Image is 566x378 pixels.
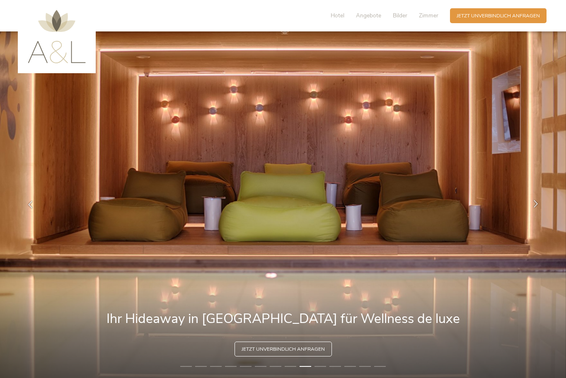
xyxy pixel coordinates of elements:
span: Jetzt unverbindlich anfragen [457,12,540,19]
img: AMONTI & LUNARIS Wellnessresort [28,10,86,63]
span: Angebote [356,12,381,19]
span: Hotel [331,12,344,19]
span: Bilder [393,12,407,19]
span: Jetzt unverbindlich anfragen [242,346,325,353]
span: Zimmer [419,12,438,19]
